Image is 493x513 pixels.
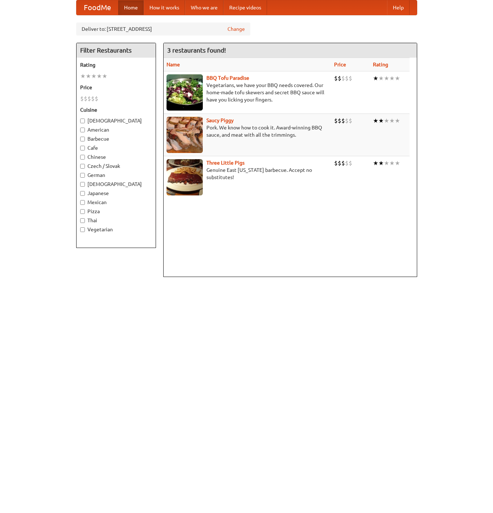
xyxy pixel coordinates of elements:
input: Mexican [80,200,85,205]
a: Name [167,62,180,67]
label: Barbecue [80,135,152,142]
li: $ [84,95,87,103]
li: ★ [389,159,395,167]
li: $ [345,159,349,167]
label: Chinese [80,153,152,161]
label: Thai [80,217,152,224]
li: $ [334,74,338,82]
input: Pizza [80,209,85,214]
label: Pizza [80,208,152,215]
img: tofuparadise.jpg [167,74,203,111]
h5: Rating [80,61,152,69]
input: Vegetarian [80,227,85,232]
img: littlepigs.jpg [167,159,203,195]
li: ★ [384,159,389,167]
label: [DEMOGRAPHIC_DATA] [80,117,152,124]
a: FoodMe [77,0,118,15]
input: [DEMOGRAPHIC_DATA] [80,119,85,123]
li: $ [349,159,352,167]
li: ★ [389,74,395,82]
a: Recipe videos [223,0,267,15]
h4: Filter Restaurants [77,43,156,58]
li: ★ [389,117,395,125]
input: Chinese [80,155,85,160]
label: German [80,171,152,179]
li: $ [349,74,352,82]
li: $ [80,95,84,103]
a: Three Little Pigs [206,160,245,166]
li: $ [334,117,338,125]
li: ★ [395,74,400,82]
input: Barbecue [80,137,85,141]
li: ★ [373,74,378,82]
div: Deliver to: [STREET_ADDRESS] [76,22,250,36]
a: Saucy Piggy [206,117,234,123]
li: ★ [96,72,102,80]
li: $ [341,159,345,167]
input: Cafe [80,146,85,150]
li: ★ [395,159,400,167]
li: ★ [102,72,107,80]
label: American [80,126,152,133]
a: Change [227,25,245,33]
a: Help [387,0,410,15]
label: Czech / Slovak [80,162,152,170]
li: ★ [373,159,378,167]
li: $ [341,74,345,82]
label: Mexican [80,199,152,206]
li: ★ [378,117,384,125]
input: [DEMOGRAPHIC_DATA] [80,182,85,187]
li: $ [91,95,95,103]
input: American [80,128,85,132]
label: Cafe [80,144,152,152]
li: $ [341,117,345,125]
li: ★ [395,117,400,125]
li: $ [334,159,338,167]
label: Vegetarian [80,226,152,233]
li: ★ [80,72,86,80]
li: $ [87,95,91,103]
li: $ [338,74,341,82]
p: Genuine East [US_STATE] barbecue. Accept no substitutes! [167,166,328,181]
label: [DEMOGRAPHIC_DATA] [80,181,152,188]
a: Rating [373,62,388,67]
li: ★ [91,72,96,80]
li: ★ [373,117,378,125]
input: German [80,173,85,178]
input: Japanese [80,191,85,196]
p: Vegetarians, we have your BBQ needs covered. Our home-made tofu skewers and secret BBQ sauce will... [167,82,328,103]
li: $ [95,95,98,103]
li: $ [345,117,349,125]
li: ★ [384,117,389,125]
a: Price [334,62,346,67]
img: saucy.jpg [167,117,203,153]
li: $ [338,159,341,167]
ng-pluralize: 3 restaurants found! [167,47,226,54]
a: Home [118,0,144,15]
p: Pork. We know how to cook it. Award-winning BBQ sauce, and meat with all the trimmings. [167,124,328,138]
input: Thai [80,218,85,223]
li: $ [349,117,352,125]
li: ★ [86,72,91,80]
h5: Price [80,84,152,91]
li: ★ [384,74,389,82]
a: BBQ Tofu Paradise [206,75,249,81]
a: How it works [144,0,185,15]
label: Japanese [80,190,152,197]
li: ★ [378,74,384,82]
li: ★ [378,159,384,167]
li: $ [345,74,349,82]
h5: Cuisine [80,106,152,113]
li: $ [338,117,341,125]
a: Who we are [185,0,223,15]
input: Czech / Slovak [80,164,85,169]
